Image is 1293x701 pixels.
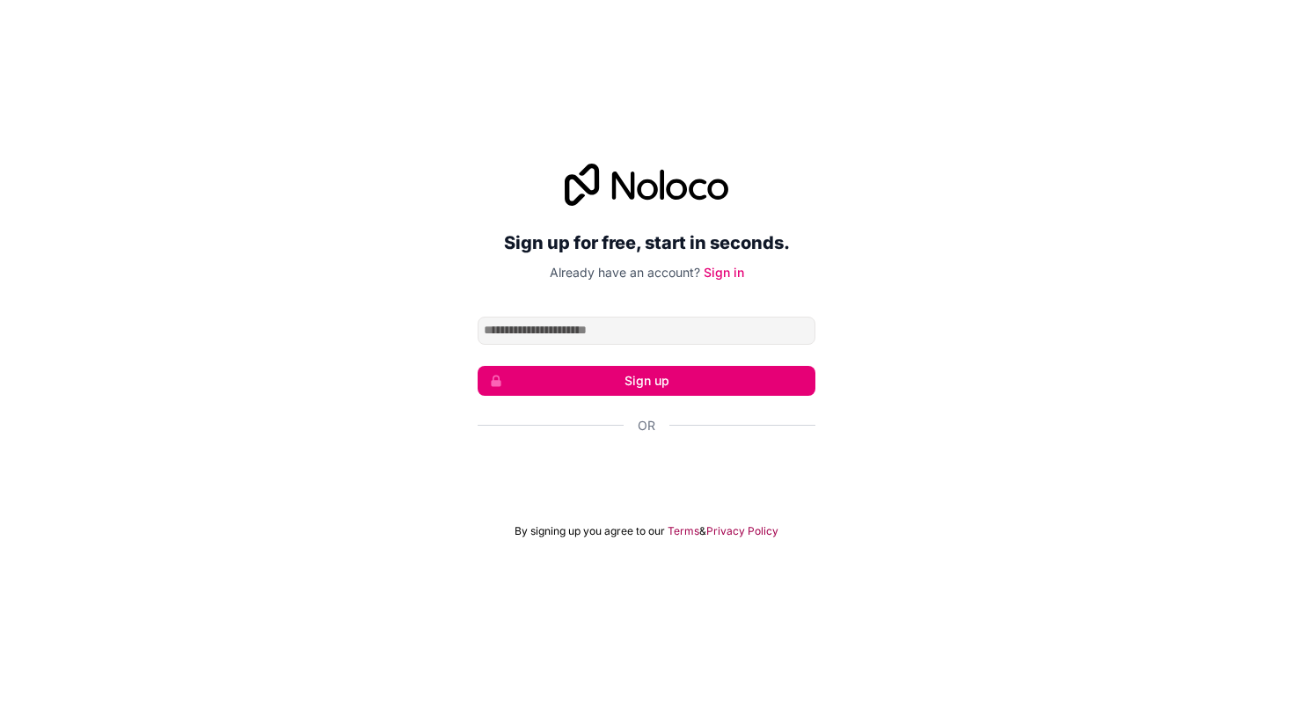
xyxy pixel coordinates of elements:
span: By signing up you agree to our [515,524,665,538]
a: Sign in [704,265,744,280]
a: Privacy Policy [706,524,778,538]
a: Terms [668,524,699,538]
h2: Sign up for free, start in seconds. [478,227,815,259]
span: Already have an account? [550,265,700,280]
input: Email address [478,317,815,345]
button: Sign up [478,366,815,396]
span: Or [638,417,655,434]
span: & [699,524,706,538]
